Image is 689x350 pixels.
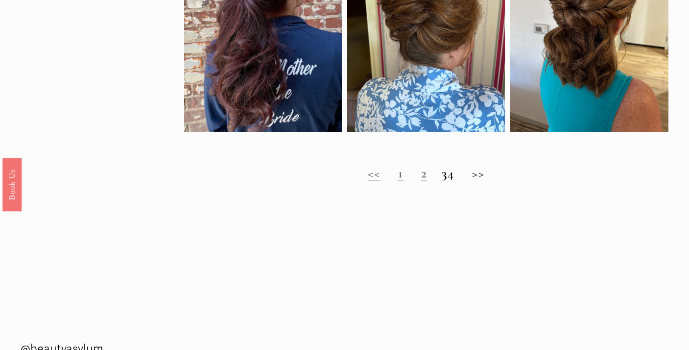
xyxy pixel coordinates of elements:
a: << [368,165,380,181]
a: 2 [421,165,427,181]
h2: 4 >> [184,166,668,181]
strong: 3 [442,165,448,181]
a: 1 [398,165,403,181]
a: Book Us [2,158,22,211]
